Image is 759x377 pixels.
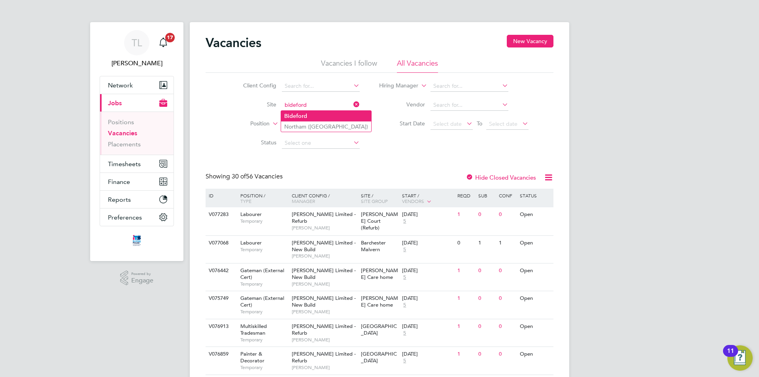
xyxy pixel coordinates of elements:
[518,207,552,222] div: Open
[240,281,288,287] span: Temporary
[402,295,453,302] div: [DATE]
[292,364,357,371] span: [PERSON_NAME]
[90,22,183,261] nav: Main navigation
[455,236,476,250] div: 0
[240,198,251,204] span: Type
[379,120,425,127] label: Start Date
[240,309,288,315] span: Temporary
[497,263,517,278] div: 0
[518,263,552,278] div: Open
[240,295,284,308] span: Gateman (External Cert)
[100,59,174,68] span: Tim Lerwill
[207,319,234,334] div: V076913
[489,120,517,127] span: Select date
[240,364,288,371] span: Temporary
[108,214,142,221] span: Preferences
[497,347,517,362] div: 0
[108,140,141,148] a: Placements
[497,236,517,250] div: 1
[518,189,552,202] div: Status
[292,295,356,308] span: [PERSON_NAME] Limited - New Build
[400,189,455,208] div: Start /
[282,81,360,92] input: Search for...
[108,196,131,203] span: Reports
[100,155,174,172] button: Timesheets
[100,173,174,190] button: Finance
[240,267,284,280] span: Gateman (External Cert)
[108,118,134,126] a: Positions
[361,198,388,204] span: Site Group
[231,82,276,89] label: Client Config
[100,208,174,226] button: Preferences
[476,207,497,222] div: 0
[455,291,476,306] div: 1
[402,218,407,225] span: 5
[402,274,407,281] span: 5
[476,189,497,202] div: Sub
[120,271,154,286] a: Powered byEngage
[100,76,174,94] button: Network
[292,211,356,224] span: [PERSON_NAME] Limited - Refurb
[476,263,497,278] div: 0
[397,59,438,73] li: All Vacancies
[518,236,552,250] div: Open
[132,38,142,48] span: TL
[455,319,476,334] div: 1
[518,347,552,362] div: Open
[379,101,425,108] label: Vendor
[155,30,171,55] a: 17
[108,129,137,137] a: Vacancies
[321,59,377,73] li: Vacancies I follow
[518,291,552,306] div: Open
[433,120,462,127] span: Select date
[206,35,261,51] h2: Vacancies
[207,263,234,278] div: V076442
[292,309,357,315] span: [PERSON_NAME]
[207,207,234,222] div: V077283
[240,211,262,218] span: Labourer
[727,351,734,361] div: 11
[284,113,307,119] b: Bideford
[466,174,536,181] label: Hide Closed Vacancies
[361,211,398,231] span: [PERSON_NAME] Court (Refurb)
[282,100,360,111] input: Search for...
[131,271,153,277] span: Powered by
[100,191,174,208] button: Reports
[727,345,753,371] button: Open Resource Center, 11 new notifications
[100,234,174,247] a: Go to home page
[234,189,290,208] div: Position /
[232,172,283,180] span: 56 Vacancies
[292,253,357,259] span: [PERSON_NAME]
[240,218,288,224] span: Temporary
[402,246,407,253] span: 5
[402,330,407,337] span: 5
[165,33,175,42] span: 17
[430,81,508,92] input: Search for...
[292,239,356,253] span: [PERSON_NAME] Limited - New Build
[240,239,262,246] span: Labourer
[455,347,476,362] div: 1
[292,337,357,343] span: [PERSON_NAME]
[474,118,485,129] span: To
[231,101,276,108] label: Site
[476,347,497,362] div: 0
[497,319,517,334] div: 0
[497,291,517,306] div: 0
[476,319,497,334] div: 0
[402,198,424,204] span: Vendors
[402,323,453,330] div: [DATE]
[476,236,497,250] div: 1
[455,189,476,202] div: Reqd
[373,82,418,90] label: Hiring Manager
[476,291,497,306] div: 0
[131,234,142,247] img: itsconstruction-logo-retina.png
[402,351,453,358] div: [DATE]
[402,240,453,246] div: [DATE]
[206,172,284,181] div: Showing
[497,189,517,202] div: Conf
[100,112,174,155] div: Jobs
[282,138,360,149] input: Select one
[207,347,234,362] div: V076859
[108,81,133,89] span: Network
[361,295,398,308] span: [PERSON_NAME] Care home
